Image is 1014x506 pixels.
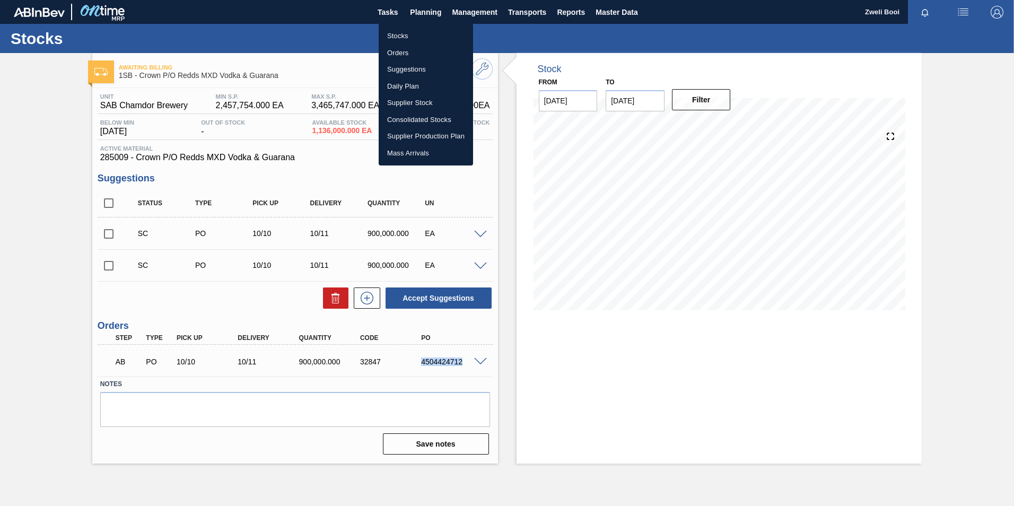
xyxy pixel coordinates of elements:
[379,128,473,145] a: Supplier Production Plan
[379,94,473,111] a: Supplier Stock
[379,145,473,162] a: Mass Arrivals
[379,28,473,45] a: Stocks
[379,78,473,95] a: Daily Plan
[379,111,473,128] a: Consolidated Stocks
[379,61,473,78] a: Suggestions
[379,45,473,62] a: Orders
